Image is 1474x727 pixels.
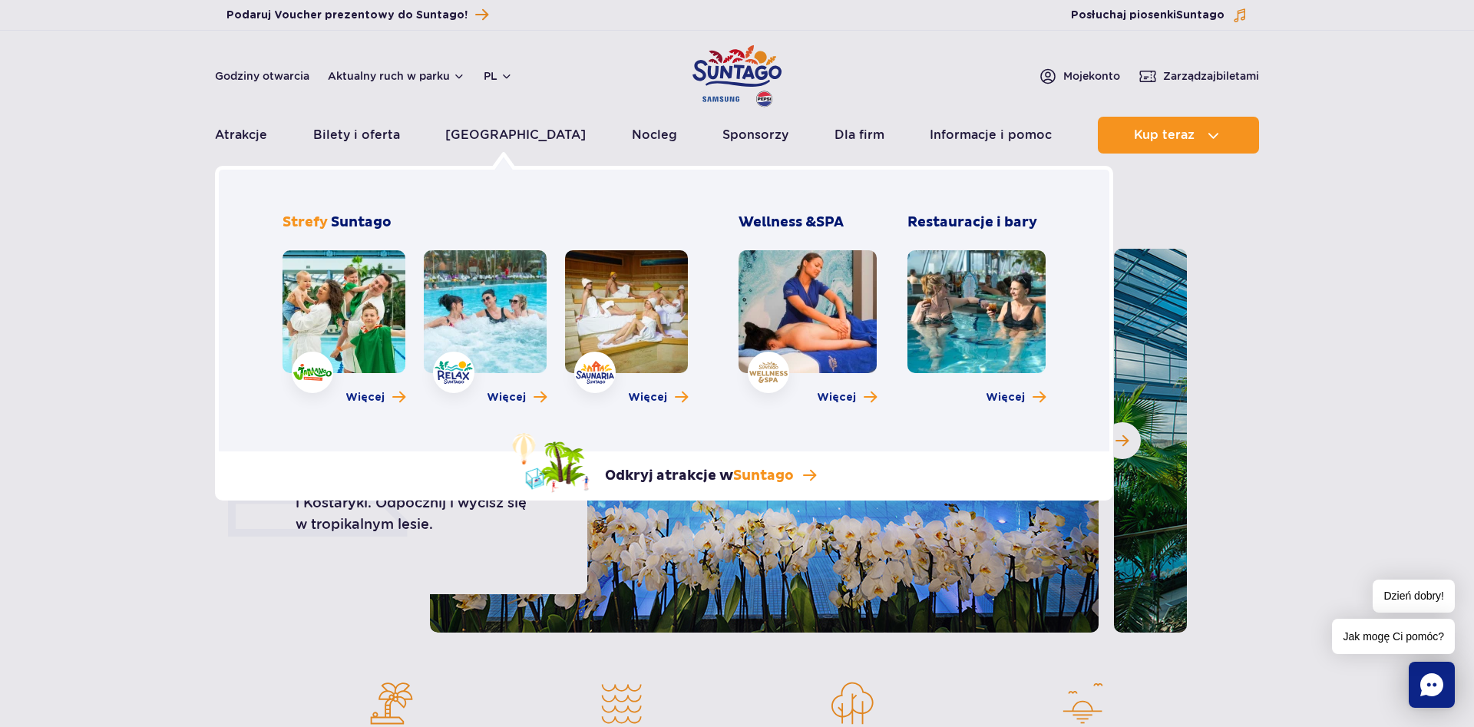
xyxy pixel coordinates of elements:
span: SPA [816,213,844,231]
a: Więcej o strefie Saunaria [628,390,688,405]
span: Jak mogę Ci pomóc? [1332,619,1455,654]
span: Więcej [628,390,667,405]
a: Dla firm [834,117,884,154]
span: Strefy [283,213,328,231]
a: Nocleg [632,117,677,154]
a: Więcej o Restauracje i bary [986,390,1046,405]
div: Chat [1409,662,1455,708]
a: [GEOGRAPHIC_DATA] [445,117,586,154]
span: Więcej [487,390,526,405]
span: Więcej [345,390,385,405]
span: Suntago [331,213,392,231]
a: Mojekonto [1039,67,1120,85]
a: Więcej o strefie Relax [487,390,547,405]
span: Dzień dobry! [1373,580,1455,613]
span: Suntago [733,467,794,484]
button: Kup teraz [1098,117,1259,154]
a: Bilety i oferta [313,117,400,154]
span: Więcej [817,390,856,405]
button: pl [484,68,513,84]
span: Zarządzaj biletami [1163,68,1259,84]
a: Informacje i pomoc [930,117,1052,154]
a: Sponsorzy [722,117,788,154]
h3: Restauracje i bary [907,213,1046,232]
button: Aktualny ruch w parku [328,70,465,82]
a: Więcej o Wellness & SPA [817,390,877,405]
a: Godziny otwarcia [215,68,309,84]
p: Odkryj atrakcje w [605,467,794,485]
span: Wellness & [739,213,844,231]
span: Więcej [986,390,1025,405]
span: Moje konto [1063,68,1120,84]
a: Więcej o strefie Jamango [345,390,405,405]
a: Zarządzajbiletami [1139,67,1259,85]
a: Atrakcje [215,117,267,154]
span: Kup teraz [1134,128,1195,142]
a: Odkryj atrakcje wSuntago [513,433,816,493]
